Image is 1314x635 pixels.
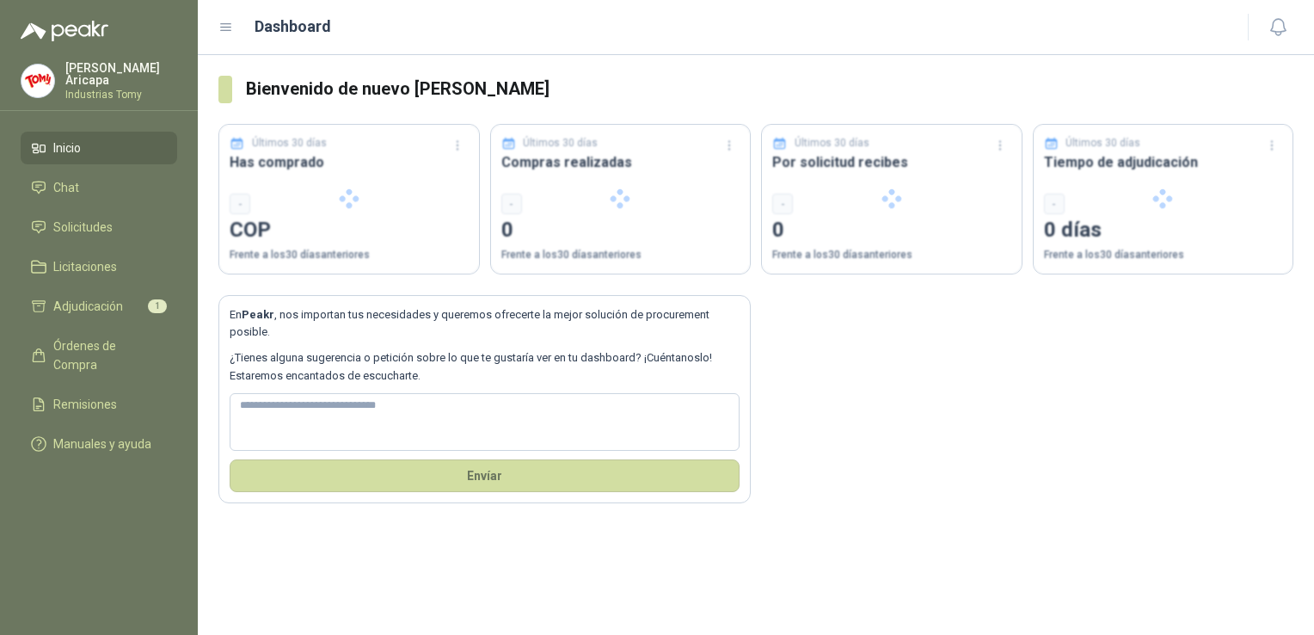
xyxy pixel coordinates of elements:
span: Órdenes de Compra [53,336,161,374]
h1: Dashboard [255,15,331,39]
a: Órdenes de Compra [21,330,177,381]
button: Envíar [230,459,740,492]
b: Peakr [242,308,274,321]
p: ¿Tienes alguna sugerencia o petición sobre lo que te gustaría ver en tu dashboard? ¡Cuéntanoslo! ... [230,349,740,385]
span: Inicio [53,139,81,157]
span: Licitaciones [53,257,117,276]
span: Manuales y ayuda [53,435,151,453]
span: Remisiones [53,395,117,414]
p: En , nos importan tus necesidades y queremos ofrecerte la mejor solución de procurement posible. [230,306,740,342]
a: Inicio [21,132,177,164]
a: Solicitudes [21,211,177,244]
span: Chat [53,178,79,197]
a: Remisiones [21,388,177,421]
span: Solicitudes [53,218,113,237]
a: Chat [21,171,177,204]
a: Manuales y ayuda [21,428,177,460]
a: Adjudicación1 [21,290,177,323]
a: Licitaciones [21,250,177,283]
img: Logo peakr [21,21,108,41]
p: [PERSON_NAME] Aricapa [65,62,177,86]
span: 1 [148,299,167,313]
h3: Bienvenido de nuevo [PERSON_NAME] [246,76,1293,102]
img: Company Logo [21,65,54,97]
span: Adjudicación [53,297,123,316]
p: Industrias Tomy [65,89,177,100]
